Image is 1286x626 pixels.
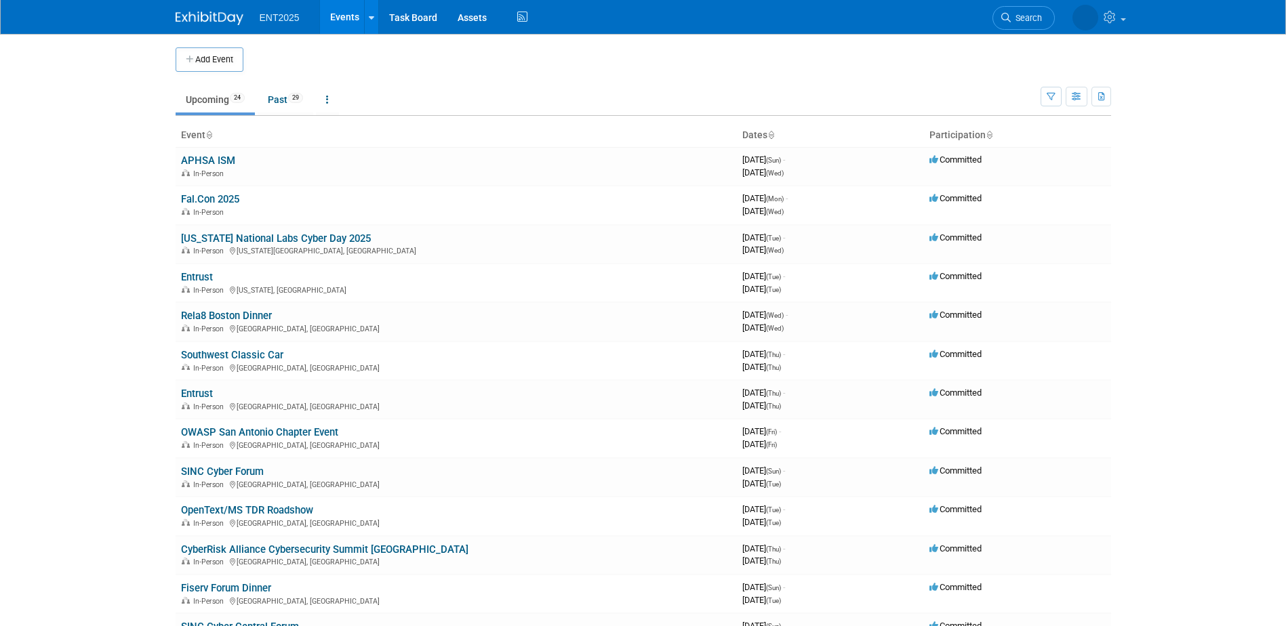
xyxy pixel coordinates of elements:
[181,193,239,205] a: Fal.Con 2025
[288,93,303,103] span: 29
[1011,13,1042,23] span: Search
[193,519,228,528] span: In-Person
[929,154,982,165] span: Committed
[182,441,190,448] img: In-Person Event
[766,558,781,565] span: (Thu)
[766,351,781,358] span: (Thu)
[766,169,784,177] span: (Wed)
[766,234,781,242] span: (Tue)
[193,169,228,178] span: In-Person
[929,193,982,203] span: Committed
[181,439,731,450] div: [GEOGRAPHIC_DATA], [GEOGRAPHIC_DATA]
[193,325,228,333] span: In-Person
[929,388,982,398] span: Committed
[182,169,190,176] img: In-Person Event
[176,12,243,25] img: ExhibitDay
[181,154,235,167] a: APHSA ISM
[193,558,228,566] span: In-Person
[182,208,190,215] img: In-Person Event
[181,400,731,411] div: [GEOGRAPHIC_DATA], [GEOGRAPHIC_DATA]
[742,388,785,398] span: [DATE]
[260,12,300,23] span: ENT2025
[929,426,982,436] span: Committed
[181,322,731,333] div: [GEOGRAPHIC_DATA], [GEOGRAPHIC_DATA]
[742,232,785,243] span: [DATE]
[193,208,228,217] span: In-Person
[742,349,785,359] span: [DATE]
[766,506,781,514] span: (Tue)
[181,388,213,400] a: Entrust
[181,504,313,516] a: OpenText/MS TDR Roadshow
[766,480,781,488] span: (Tue)
[766,286,781,293] span: (Tue)
[181,478,731,489] div: [GEOGRAPHIC_DATA], [GEOGRAPHIC_DATA]
[193,247,228,255] span: In-Person
[783,388,785,398] span: -
[737,124,924,147] th: Dates
[783,465,785,476] span: -
[929,271,982,281] span: Committed
[742,167,784,178] span: [DATE]
[766,597,781,604] span: (Tue)
[181,284,731,295] div: [US_STATE], [GEOGRAPHIC_DATA]
[783,504,785,514] span: -
[205,129,212,140] a: Sort by Event Name
[193,597,228,606] span: In-Person
[766,390,781,397] span: (Thu)
[181,595,731,606] div: [GEOGRAPHIC_DATA], [GEOGRAPHIC_DATA]
[742,284,781,294] span: [DATE]
[182,597,190,604] img: In-Person Event
[783,582,785,592] span: -
[742,426,781,436] span: [DATE]
[766,467,781,475] span: (Sun)
[766,584,781,591] span: (Sun)
[742,595,781,605] span: [DATE]
[181,465,264,478] a: SINC Cyber Forum
[783,271,785,281] span: -
[929,582,982,592] span: Committed
[766,402,781,410] span: (Thu)
[929,504,982,514] span: Committed
[742,193,788,203] span: [DATE]
[193,286,228,295] span: In-Person
[742,556,781,566] span: [DATE]
[181,271,213,283] a: Entrust
[742,517,781,527] span: [DATE]
[182,247,190,253] img: In-Person Event
[929,543,982,554] span: Committed
[742,206,784,216] span: [DATE]
[181,517,731,528] div: [GEOGRAPHIC_DATA], [GEOGRAPHIC_DATA]
[742,322,784,333] span: [DATE]
[181,426,338,438] a: OWASP San Antonio Chapter Event
[176,124,737,147] th: Event
[181,245,731,255] div: [US_STATE][GEOGRAPHIC_DATA], [GEOGRAPHIC_DATA]
[230,93,245,103] span: 24
[1072,5,1098,30] img: Rose Bodin
[783,543,785,554] span: -
[766,519,781,526] span: (Tue)
[929,465,982,476] span: Committed
[182,480,190,487] img: In-Person Event
[929,232,982,243] span: Committed
[766,273,781,280] span: (Tue)
[929,310,982,320] span: Committed
[986,129,992,140] a: Sort by Participation Type
[742,245,784,255] span: [DATE]
[783,349,785,359] span: -
[766,195,784,203] span: (Mon)
[742,582,785,592] span: [DATE]
[766,428,777,436] span: (Fri)
[766,156,781,164] span: (Sun)
[193,480,228,489] span: In-Person
[742,439,777,449] span: [DATE]
[766,325,784,332] span: (Wed)
[193,441,228,450] span: In-Person
[742,310,788,320] span: [DATE]
[182,519,190,526] img: In-Person Event
[992,6,1055,30] a: Search
[783,232,785,243] span: -
[182,558,190,564] img: In-Person Event
[929,349,982,359] span: Committed
[181,349,283,361] a: Southwest Classic Car
[182,402,190,409] img: In-Person Event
